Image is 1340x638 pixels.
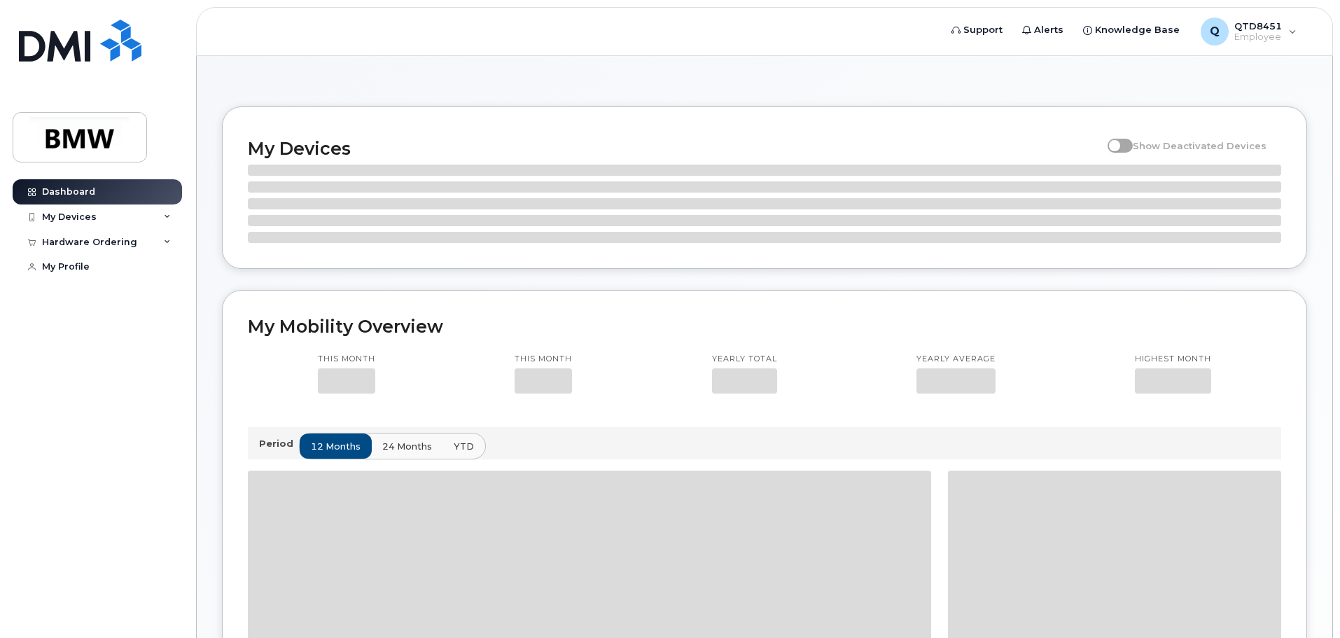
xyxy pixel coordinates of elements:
p: Yearly total [712,354,777,365]
h2: My Mobility Overview [248,316,1281,337]
p: Period [259,437,299,450]
p: This month [515,354,572,365]
p: This month [318,354,375,365]
span: 24 months [382,440,432,453]
p: Highest month [1135,354,1211,365]
h2: My Devices [248,138,1101,159]
span: Show Deactivated Devices [1133,140,1266,151]
p: Yearly average [916,354,996,365]
span: YTD [454,440,474,453]
input: Show Deactivated Devices [1108,132,1119,144]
